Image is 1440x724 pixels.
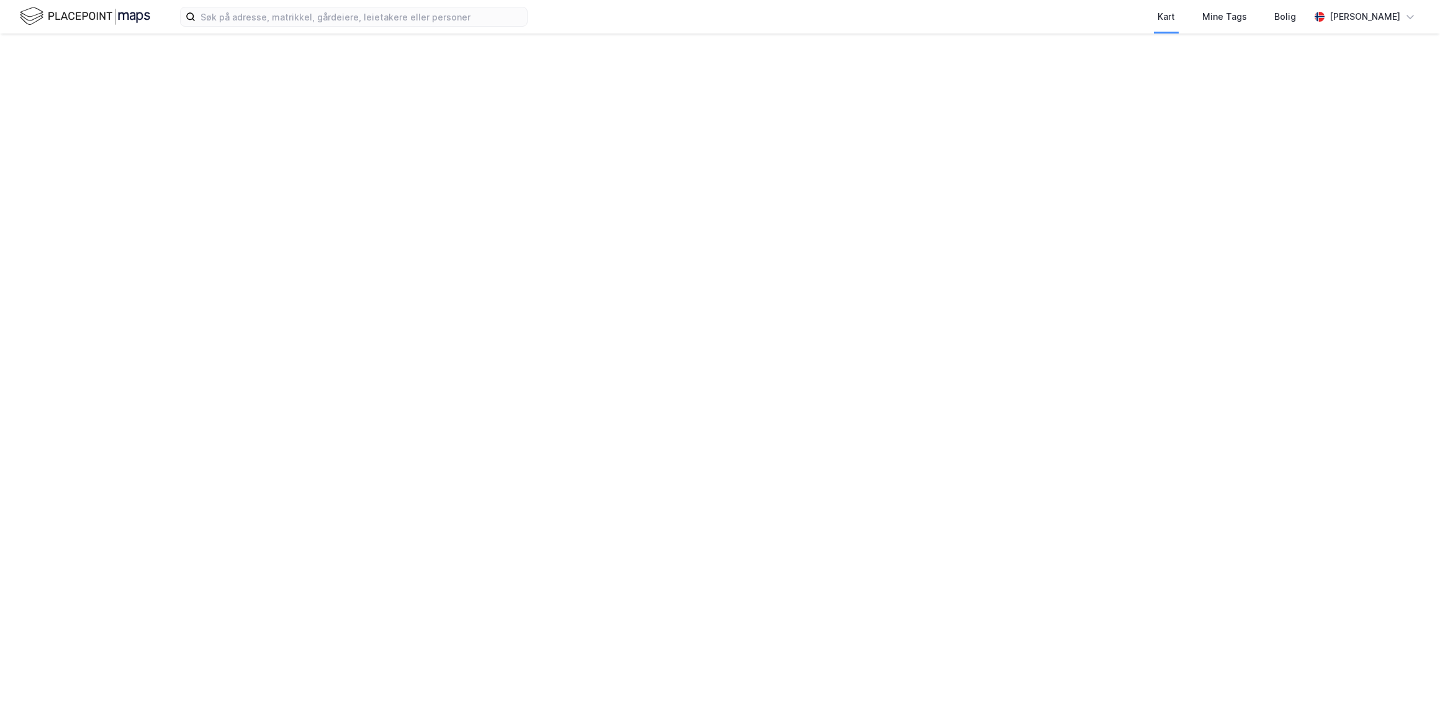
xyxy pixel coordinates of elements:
div: Bolig [1274,9,1296,24]
div: Kart [1158,9,1175,24]
input: Søk på adresse, matrikkel, gårdeiere, leietakere eller personer [196,7,527,26]
div: [PERSON_NAME] [1330,9,1400,24]
img: logo.f888ab2527a4732fd821a326f86c7f29.svg [20,6,150,27]
div: Mine Tags [1202,9,1247,24]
